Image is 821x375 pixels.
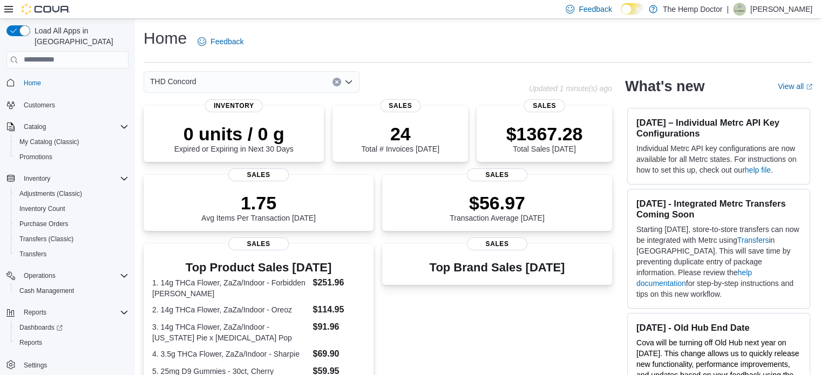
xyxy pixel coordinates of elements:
[636,224,801,299] p: Starting [DATE], store-to-store transfers can now be integrated with Metrc using in [GEOGRAPHIC_D...
[750,3,812,16] p: [PERSON_NAME]
[24,361,47,370] span: Settings
[579,4,612,15] span: Feedback
[24,101,55,110] span: Customers
[333,78,341,86] button: Clear input
[19,76,128,90] span: Home
[15,233,78,246] a: Transfers (Classic)
[11,247,133,262] button: Transfers
[361,123,439,145] p: 24
[11,231,133,247] button: Transfers (Classic)
[19,323,63,332] span: Dashboards
[737,236,769,244] a: Transfers
[15,151,57,163] a: Promotions
[2,305,133,320] button: Reports
[19,77,45,90] a: Home
[621,3,643,15] input: Dark Mode
[19,269,60,282] button: Operations
[174,123,294,153] div: Expired or Expiring in Next 30 Days
[636,143,801,175] p: Individual Metrc API key configurations are now available for all Metrc states. For instructions ...
[15,248,128,261] span: Transfers
[19,220,69,228] span: Purchase Orders
[727,3,729,16] p: |
[15,217,128,230] span: Purchase Orders
[19,287,74,295] span: Cash Management
[636,198,801,220] h3: [DATE] - Integrated Metrc Transfers Coming Soon
[11,186,133,201] button: Adjustments (Classic)
[745,166,771,174] a: help file
[313,321,364,333] dd: $91.96
[19,99,59,112] a: Customers
[201,192,316,222] div: Avg Items Per Transaction [DATE]
[625,78,704,95] h2: What's new
[11,216,133,231] button: Purchase Orders
[205,99,263,112] span: Inventory
[524,99,565,112] span: Sales
[19,153,52,161] span: Promotions
[19,120,128,133] span: Catalog
[19,358,128,371] span: Settings
[15,151,128,163] span: Promotions
[11,320,133,335] a: Dashboards
[228,168,289,181] span: Sales
[506,123,583,153] div: Total Sales [DATE]
[2,75,133,91] button: Home
[19,306,128,319] span: Reports
[19,235,73,243] span: Transfers (Classic)
[450,192,545,222] div: Transaction Average [DATE]
[313,303,364,316] dd: $114.95
[24,308,46,317] span: Reports
[430,261,565,274] h3: Top Brand Sales [DATE]
[15,135,128,148] span: My Catalog (Classic)
[24,271,56,280] span: Operations
[19,138,79,146] span: My Catalog (Classic)
[152,322,308,343] dt: 3. 14g THCa Flower, ZaZa/Indoor - [US_STATE] Pie x [MEDICAL_DATA] Pop
[806,84,812,90] svg: External link
[344,78,353,86] button: Open list of options
[313,347,364,360] dd: $69.90
[211,36,243,47] span: Feedback
[313,276,364,289] dd: $251.96
[19,250,46,258] span: Transfers
[19,189,82,198] span: Adjustments (Classic)
[19,338,42,347] span: Reports
[467,168,527,181] span: Sales
[11,283,133,298] button: Cash Management
[636,268,752,288] a: help documentation
[450,192,545,214] p: $56.97
[19,306,51,319] button: Reports
[30,25,128,47] span: Load All Apps in [GEOGRAPHIC_DATA]
[15,336,46,349] a: Reports
[144,28,187,49] h1: Home
[636,117,801,139] h3: [DATE] – Individual Metrc API Key Configurations
[15,217,73,230] a: Purchase Orders
[2,119,133,134] button: Catalog
[174,123,294,145] p: 0 units / 0 g
[15,135,84,148] a: My Catalog (Classic)
[15,321,128,334] span: Dashboards
[778,82,812,91] a: View allExternal link
[150,75,196,88] span: THD Concord
[529,84,612,93] p: Updated 1 minute(s) ago
[19,269,128,282] span: Operations
[15,321,67,334] a: Dashboards
[15,233,128,246] span: Transfers (Classic)
[11,201,133,216] button: Inventory Count
[24,79,41,87] span: Home
[380,99,420,112] span: Sales
[11,335,133,350] button: Reports
[15,187,86,200] a: Adjustments (Classic)
[2,97,133,113] button: Customers
[467,237,527,250] span: Sales
[24,174,50,183] span: Inventory
[15,336,128,349] span: Reports
[506,123,583,145] p: $1367.28
[19,172,55,185] button: Inventory
[2,268,133,283] button: Operations
[15,248,51,261] a: Transfers
[228,237,289,250] span: Sales
[152,277,308,299] dt: 1. 14g THCa Flower, ZaZa/Indoor - Forbidden [PERSON_NAME]
[11,149,133,165] button: Promotions
[152,349,308,359] dt: 4. 3.5g THCa Flower, ZaZa/Indoor - Sharpie
[193,31,248,52] a: Feedback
